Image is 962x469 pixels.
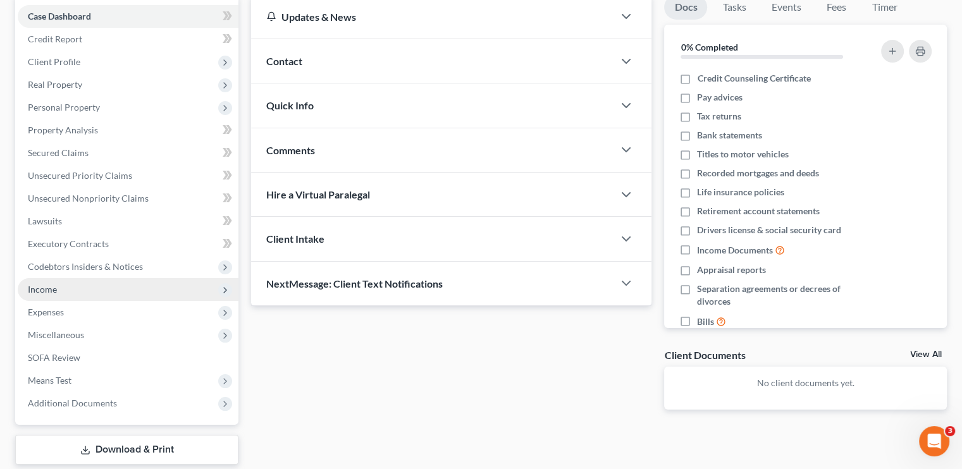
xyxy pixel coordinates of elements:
[266,277,443,289] span: NextMessage: Client Text Notifications
[18,5,238,28] a: Case Dashboard
[919,426,949,456] iframe: Intercom live chat
[697,224,841,236] span: Drivers license & social security card
[28,352,80,363] span: SOFA Review
[28,125,98,135] span: Property Analysis
[28,102,100,113] span: Personal Property
[697,167,819,180] span: Recorded mortgages and deeds
[28,329,84,340] span: Miscellaneous
[266,144,315,156] span: Comments
[697,205,820,217] span: Retirement account statements
[697,264,766,276] span: Appraisal reports
[28,238,109,249] span: Executory Contracts
[28,11,91,21] span: Case Dashboard
[18,233,238,255] a: Executory Contracts
[28,79,82,90] span: Real Property
[28,216,62,226] span: Lawsuits
[697,186,784,198] span: Life insurance policies
[697,148,789,161] span: Titles to motor vehicles
[18,164,238,187] a: Unsecured Priority Claims
[266,188,370,200] span: Hire a Virtual Paralegal
[697,129,762,142] span: Bank statements
[697,91,743,104] span: Pay advices
[674,377,937,389] p: No client documents yet.
[18,119,238,142] a: Property Analysis
[697,315,714,328] span: Bills
[697,244,773,257] span: Income Documents
[28,307,64,317] span: Expenses
[266,99,314,111] span: Quick Info
[28,170,132,181] span: Unsecured Priority Claims
[945,426,955,436] span: 3
[28,284,57,295] span: Income
[681,42,737,52] strong: 0% Completed
[28,193,149,204] span: Unsecured Nonpriority Claims
[28,398,117,408] span: Additional Documents
[266,55,302,67] span: Contact
[697,72,810,85] span: Credit Counseling Certificate
[28,261,143,272] span: Codebtors Insiders & Notices
[910,350,942,359] a: View All
[18,346,238,369] a: SOFA Review
[664,348,745,362] div: Client Documents
[697,110,741,123] span: Tax returns
[18,142,238,164] a: Secured Claims
[266,10,598,23] div: Updates & News
[18,210,238,233] a: Lawsuits
[18,187,238,210] a: Unsecured Nonpriority Claims
[28,56,80,67] span: Client Profile
[266,233,324,245] span: Client Intake
[28,375,71,386] span: Means Test
[18,28,238,51] a: Credit Report
[28,33,82,44] span: Credit Report
[697,283,865,308] span: Separation agreements or decrees of divorces
[15,435,238,465] a: Download & Print
[28,147,89,158] span: Secured Claims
